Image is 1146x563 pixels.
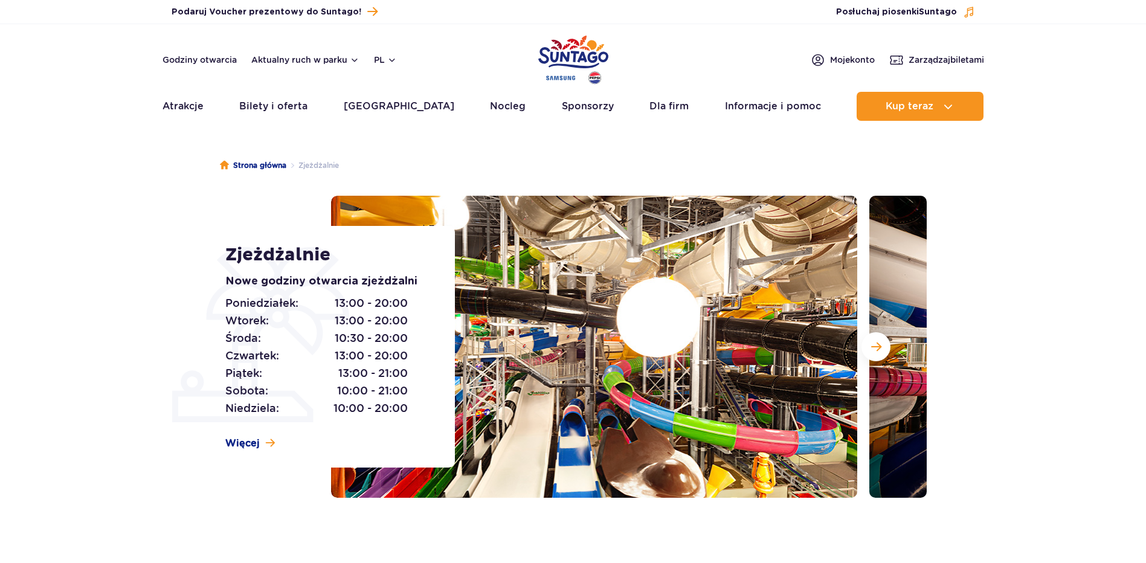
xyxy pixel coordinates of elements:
[225,382,268,399] span: Sobota:
[225,437,275,450] a: Więcej
[909,54,984,66] span: Zarządzaj biletami
[172,4,378,20] a: Podaruj Voucher prezentowy do Suntago!
[836,6,957,18] span: Posłuchaj piosenki
[857,92,983,121] button: Kup teraz
[163,92,204,121] a: Atrakcje
[538,30,608,86] a: Park of Poland
[225,347,279,364] span: Czwartek:
[374,54,397,66] button: pl
[725,92,821,121] a: Informacje i pomoc
[889,53,984,67] a: Zarządzajbiletami
[225,437,260,450] span: Więcej
[286,159,339,172] li: Zjeżdżalnie
[562,92,614,121] a: Sponsorzy
[649,92,689,121] a: Dla firm
[337,382,408,399] span: 10:00 - 21:00
[338,365,408,382] span: 13:00 - 21:00
[335,312,408,329] span: 13:00 - 20:00
[335,295,408,312] span: 13:00 - 20:00
[490,92,526,121] a: Nocleg
[861,332,890,361] button: Następny slajd
[886,101,933,112] span: Kup teraz
[225,400,279,417] span: Niedziela:
[344,92,454,121] a: [GEOGRAPHIC_DATA]
[811,53,875,67] a: Mojekonto
[220,159,286,172] a: Strona główna
[225,365,262,382] span: Piątek:
[163,54,237,66] a: Godziny otwarcia
[335,347,408,364] span: 13:00 - 20:00
[919,8,957,16] span: Suntago
[333,400,408,417] span: 10:00 - 20:00
[836,6,975,18] button: Posłuchaj piosenkiSuntago
[239,92,307,121] a: Bilety i oferta
[172,6,361,18] span: Podaruj Voucher prezentowy do Suntago!
[225,273,428,290] p: Nowe godziny otwarcia zjeżdżalni
[225,330,261,347] span: Środa:
[225,244,428,266] h1: Zjeżdżalnie
[830,54,875,66] span: Moje konto
[225,295,298,312] span: Poniedziałek:
[335,330,408,347] span: 10:30 - 20:00
[225,312,269,329] span: Wtorek:
[251,55,359,65] button: Aktualny ruch w parku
